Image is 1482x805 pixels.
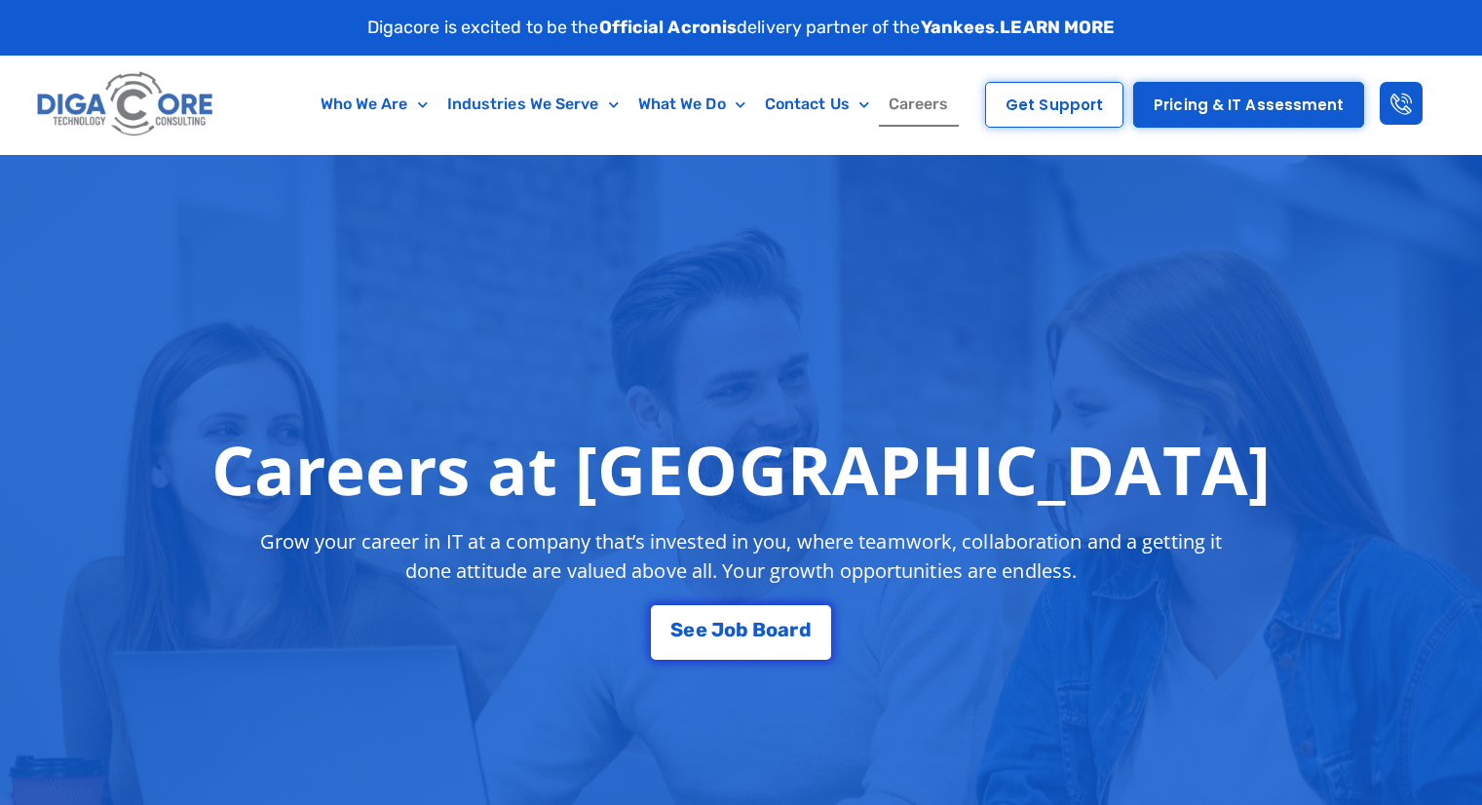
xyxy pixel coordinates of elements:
[1000,17,1115,38] a: LEARN MORE
[367,15,1116,41] p: Digacore is excited to be the delivery partner of the .
[211,430,1271,508] h1: Careers at [GEOGRAPHIC_DATA]
[766,620,778,639] span: o
[985,82,1123,128] a: Get Support
[297,82,971,127] nav: Menu
[755,82,879,127] a: Contact Us
[599,17,738,38] strong: Official Acronis
[711,620,724,639] span: J
[879,82,959,127] a: Careers
[311,82,437,127] a: Who We Are
[628,82,755,127] a: What We Do
[736,620,748,639] span: b
[778,620,789,639] span: a
[683,620,695,639] span: e
[789,620,798,639] span: r
[1006,97,1103,112] span: Get Support
[1133,82,1364,128] a: Pricing & IT Assessment
[670,620,683,639] span: S
[651,605,830,660] a: See Job Board
[921,17,996,38] strong: Yankees
[724,620,736,639] span: o
[437,82,628,127] a: Industries We Serve
[799,620,812,639] span: d
[243,527,1240,586] p: Grow your career in IT at a company that’s invested in you, where teamwork, collaboration and a g...
[696,620,707,639] span: e
[752,620,766,639] span: B
[1154,97,1344,112] span: Pricing & IT Assessment
[32,65,219,144] img: Digacore logo 1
